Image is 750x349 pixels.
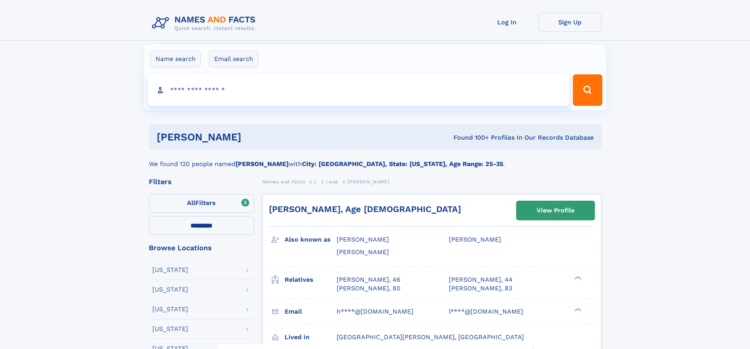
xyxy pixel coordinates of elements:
div: Browse Locations [149,244,254,251]
a: View Profile [517,201,594,220]
div: [US_STATE] [152,286,188,293]
div: View Profile [537,201,574,220]
a: Names and Facts [262,177,306,187]
div: ❯ [572,275,582,280]
a: Leep [326,177,338,187]
div: [US_STATE] [152,326,188,332]
span: [PERSON_NAME] [337,248,389,256]
span: [GEOGRAPHIC_DATA][PERSON_NAME], [GEOGRAPHIC_DATA] [337,333,524,341]
span: All [187,199,195,207]
h3: Relatives [285,273,337,286]
b: [PERSON_NAME] [235,160,289,168]
div: ❯ [572,307,582,312]
h3: Also known as [285,233,337,246]
a: [PERSON_NAME], 46 [337,275,400,284]
label: Name search [150,51,201,67]
button: Search Button [573,74,602,106]
span: Leep [326,179,338,185]
a: Sign Up [539,13,602,32]
input: search input [148,74,570,106]
div: [US_STATE] [152,306,188,312]
div: [US_STATE] [152,267,188,273]
a: [PERSON_NAME], 83 [449,284,512,293]
label: Email search [209,51,258,67]
h1: [PERSON_NAME] [157,132,348,142]
a: [PERSON_NAME], Age [DEMOGRAPHIC_DATA] [269,204,461,214]
a: Log In [476,13,539,32]
span: [PERSON_NAME] [337,236,389,243]
div: We found 120 people named with . [149,150,602,169]
span: [PERSON_NAME] [449,236,501,243]
img: Logo Names and Facts [149,13,262,34]
div: Filters [149,178,254,185]
a: [PERSON_NAME], 44 [449,275,513,284]
span: L [314,179,317,185]
a: [PERSON_NAME], 80 [337,284,400,293]
b: City: [GEOGRAPHIC_DATA], State: [US_STATE], Age Range: 25-35 [302,160,503,168]
span: [PERSON_NAME] [347,179,389,185]
h3: Email [285,305,337,318]
a: L [314,177,317,187]
div: Found 100+ Profiles In Our Records Database [347,133,594,142]
h3: Lived in [285,331,337,344]
label: Filters [149,194,254,213]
